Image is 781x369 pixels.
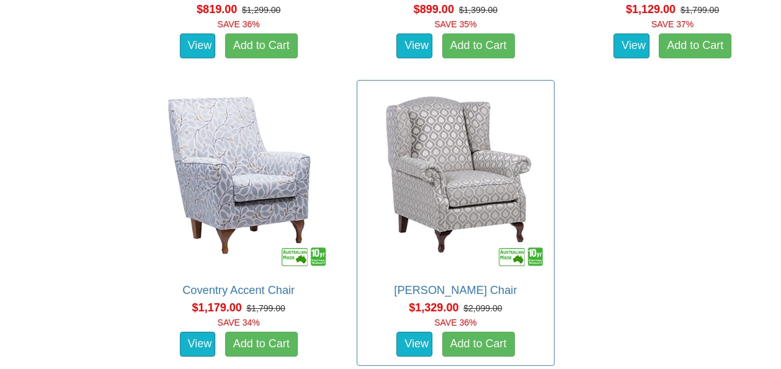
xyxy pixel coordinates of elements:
[180,33,216,58] a: View
[396,33,432,58] a: View
[192,301,242,314] span: $1,179.00
[364,87,548,272] img: Winston Wing Chair
[197,3,237,16] span: $819.00
[396,332,432,357] a: View
[659,33,731,58] a: Add to Cart
[442,332,515,357] a: Add to Cart
[414,3,454,16] span: $899.00
[218,19,260,29] font: SAVE 36%
[225,33,298,58] a: Add to Cart
[182,284,295,296] a: Coventry Accent Chair
[180,332,216,357] a: View
[651,19,694,29] font: SAVE 37%
[459,5,498,15] del: $1,399.00
[626,3,676,16] span: $1,129.00
[614,33,649,58] a: View
[246,303,285,313] del: $1,799.00
[434,19,476,29] font: SAVE 35%
[442,33,515,58] a: Add to Cart
[242,5,280,15] del: $1,299.00
[218,318,260,327] font: SAVE 34%
[146,87,331,272] img: Coventry Accent Chair
[225,332,298,357] a: Add to Cart
[681,5,719,15] del: $1,799.00
[394,284,517,296] a: [PERSON_NAME] Chair
[463,303,502,313] del: $2,099.00
[434,318,476,327] font: SAVE 36%
[409,301,458,314] span: $1,329.00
